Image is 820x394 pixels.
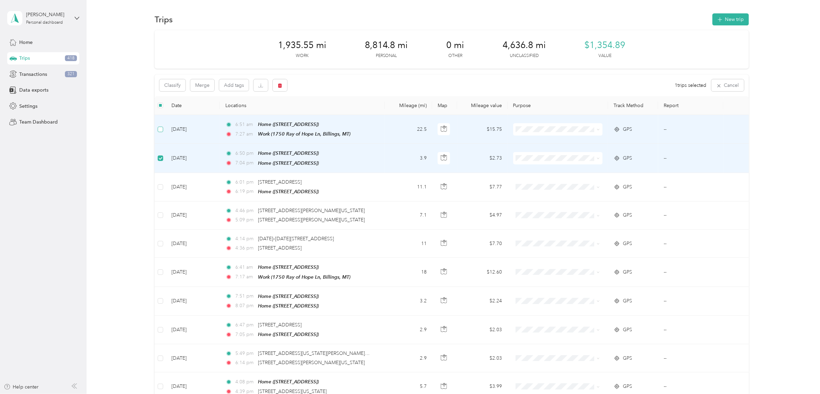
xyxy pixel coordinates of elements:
[658,230,723,258] td: --
[623,126,632,133] span: GPS
[26,11,69,18] div: [PERSON_NAME]
[4,383,39,391] button: Help center
[503,40,546,51] span: 4,636.8 mi
[166,96,220,115] th: Date
[385,287,432,316] td: 3.2
[623,355,632,362] span: GPS
[166,201,220,230] td: [DATE]
[457,115,507,144] td: $15.75
[448,53,462,59] p: Other
[278,40,326,51] span: 1,935.55 mi
[258,293,319,299] span: Home ([STREET_ADDRESS])
[235,178,255,186] span: 6:01 pm
[365,40,408,51] span: 8,814.8 mi
[258,274,350,280] span: Work (1750 Ray of Hope Ln, Billings, MT)
[457,344,507,372] td: $2.03
[258,131,350,137] span: Work (1750 Ray of Hope Ln, Billings, MT)
[235,244,255,252] span: 4:36 pm
[385,115,432,144] td: 22.5
[457,230,507,258] td: $7.70
[457,287,507,316] td: $2.24
[258,303,319,309] span: Home ([STREET_ADDRESS])
[235,207,255,215] span: 4:46 pm
[658,316,723,344] td: --
[190,79,214,91] button: Merge
[658,115,723,144] td: --
[19,118,58,126] span: Team Dashboard
[623,297,632,305] span: GPS
[782,356,820,394] iframe: Everlance-gr Chat Button Frame
[235,359,255,367] span: 6:14 pm
[385,230,432,258] td: 11
[658,201,723,230] td: --
[296,53,308,59] p: Work
[385,144,432,173] td: 3.9
[220,96,385,115] th: Locations
[658,144,723,173] td: --
[258,217,365,223] span: [STREET_ADDRESS][PERSON_NAME][US_STATE]
[166,115,220,144] td: [DATE]
[585,40,626,51] span: $1,354.89
[258,350,390,356] span: [STREET_ADDRESS][US_STATE][PERSON_NAME][US_STATE]
[258,150,319,156] span: Home ([STREET_ADDRESS])
[623,240,632,247] span: GPS
[235,188,255,195] span: 6:19 pm
[166,230,220,258] td: [DATE]
[258,245,302,251] span: [STREET_ADDRESS]
[608,96,658,115] th: Track Method
[235,378,255,386] span: 4:08 pm
[155,16,173,23] h1: Trips
[166,344,220,372] td: [DATE]
[623,383,632,390] span: GPS
[26,21,63,25] div: Personal dashboard
[623,326,632,334] span: GPS
[457,144,507,173] td: $2.73
[623,183,632,191] span: GPS
[712,13,749,25] button: New trip
[65,71,77,77] span: 321
[711,79,744,91] button: Cancel
[658,287,723,316] td: --
[258,179,302,185] span: [STREET_ADDRESS]
[658,344,723,372] td: --
[235,292,255,300] span: 7:51 pm
[385,201,432,230] td: 7.1
[658,96,723,115] th: Report
[376,53,397,59] p: Personal
[258,121,319,127] span: Home ([STREET_ADDRESS])
[258,379,319,384] span: Home ([STREET_ADDRESS])
[235,159,255,167] span: 7:04 pm
[258,360,365,366] span: [STREET_ADDRESS][PERSON_NAME][US_STATE]
[235,264,255,271] span: 6:41 am
[598,53,611,59] p: Value
[457,96,507,115] th: Mileage value
[19,103,37,110] span: Settings
[457,173,507,201] td: $7.77
[235,121,255,128] span: 6:51 am
[385,258,432,287] td: 18
[510,53,539,59] p: Unclassified
[235,350,255,357] span: 5:49 pm
[159,79,186,91] button: Classify
[258,236,334,242] span: [DATE]–[DATE][STREET_ADDRESS]
[623,211,632,219] span: GPS
[235,273,255,281] span: 7:17 am
[658,173,723,201] td: --
[235,321,255,329] span: 6:47 pm
[235,216,255,224] span: 5:09 pm
[258,189,319,194] span: Home ([STREET_ADDRESS])
[166,173,220,201] td: [DATE]
[19,86,48,94] span: Data exports
[219,79,249,91] button: Add tags
[385,316,432,344] td: 2.9
[235,150,255,157] span: 6:50 pm
[457,201,507,230] td: $4.97
[675,82,707,89] span: 1 trips selected
[235,130,255,138] span: 7:27 am
[166,258,220,287] td: [DATE]
[658,258,723,287] td: --
[457,316,507,344] td: $2.03
[258,264,319,270] span: Home ([STREET_ADDRESS])
[447,40,464,51] span: 0 mi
